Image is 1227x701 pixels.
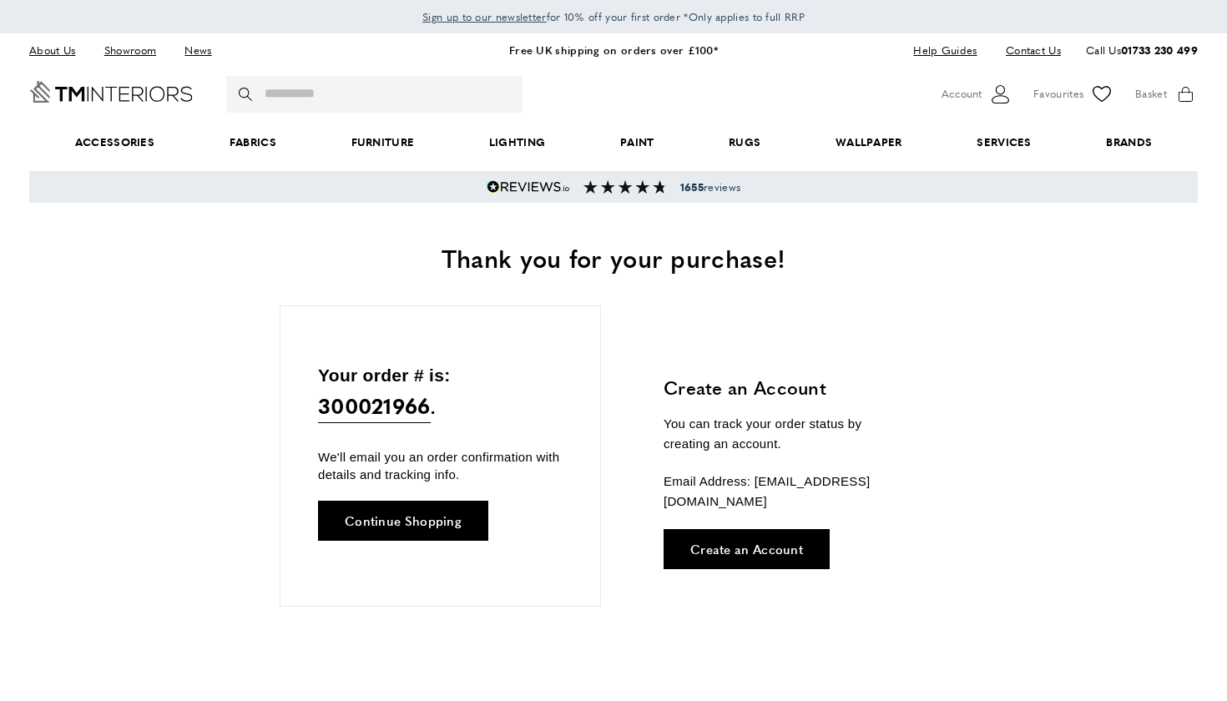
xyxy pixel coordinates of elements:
[422,9,547,24] span: Sign up to our newsletter
[29,39,88,62] a: About Us
[583,117,691,168] a: Paint
[345,514,462,527] span: Continue Shopping
[509,42,718,58] a: Free UK shipping on orders over £100*
[318,389,431,423] span: 300021966
[664,529,830,569] a: Create an Account
[942,82,1012,107] button: Customer Account
[901,39,989,62] a: Help Guides
[29,81,193,103] a: Go to Home page
[680,180,740,194] span: reviews
[314,117,452,168] a: Furniture
[940,117,1069,168] a: Services
[583,180,667,194] img: Reviews section
[318,501,488,541] a: Continue Shopping
[942,85,982,103] span: Account
[487,180,570,194] img: Reviews.io 5 stars
[1121,42,1198,58] a: 01733 230 499
[993,39,1061,62] a: Contact Us
[1033,82,1114,107] a: Favourites
[1069,117,1189,168] a: Brands
[1033,85,1083,103] span: Favourites
[172,39,224,62] a: News
[92,39,169,62] a: Showroom
[452,117,583,168] a: Lighting
[664,472,910,512] p: Email Address: [EMAIL_ADDRESS][DOMAIN_NAME]
[422,9,805,24] span: for 10% off your first order *Only applies to full RRP
[239,76,255,113] button: Search
[38,117,192,168] span: Accessories
[664,414,910,454] p: You can track your order status by creating an account.
[798,117,939,168] a: Wallpaper
[442,240,785,275] span: Thank you for your purchase!
[318,361,563,424] p: Your order # is: .
[691,117,798,168] a: Rugs
[318,448,563,483] p: We'll email you an order confirmation with details and tracking info.
[422,8,547,25] a: Sign up to our newsletter
[690,542,803,555] span: Create an Account
[192,117,314,168] a: Fabrics
[664,375,910,401] h3: Create an Account
[1086,42,1198,59] p: Call Us
[680,179,704,194] strong: 1655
